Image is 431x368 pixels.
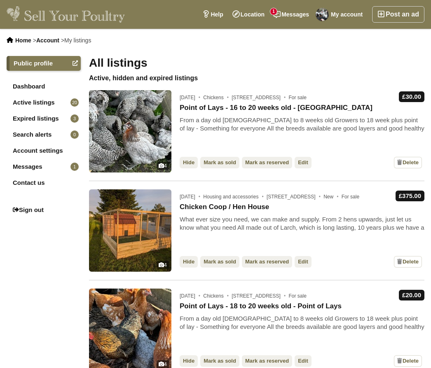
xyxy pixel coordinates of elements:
a: Public profile [7,56,81,71]
a: Point of Lays - 16 to 20 weeks old - [GEOGRAPHIC_DATA] [180,104,372,112]
a: Edit [295,355,312,367]
li: > [61,37,91,44]
a: Mark as sold [200,157,239,168]
a: Mark as reserved [242,256,292,268]
a: 4 [89,189,171,272]
a: Mark as reserved [242,355,292,367]
a: Hide [180,355,198,367]
a: Contact us [7,175,81,190]
div: From a day old [DEMOGRAPHIC_DATA] to 8 weeks old Growers to 18 week plus point of lay - Something... [180,314,424,331]
span: Chickens [203,95,230,100]
span: For sale [342,194,359,200]
span: New [323,194,340,200]
div: 4 [157,261,169,269]
img: Point of Lays - 16 to 20 weeks old - Lancashire [89,90,171,172]
span: Chickens [203,293,230,299]
a: Dashboard [7,79,81,94]
a: Delete [394,355,422,367]
a: Help [198,6,227,23]
div: What ever size you need, we can make and supply. From 2 hens upwards, just let us know what you n... [180,215,424,232]
a: Mark as sold [200,256,239,268]
a: Post an ad [372,6,424,23]
img: Sell Your Poultry [7,6,125,23]
span: 0 [70,130,79,139]
a: Delete [394,256,422,268]
a: Messages1 [7,159,81,174]
a: Account [36,37,59,44]
span: 1 [270,8,277,15]
a: Chicken Coop / Hen House [180,203,269,211]
a: Mark as sold [200,355,239,367]
a: Hide [180,157,198,168]
a: Edit [295,256,312,268]
a: Search alerts0 [7,127,81,142]
a: Expired listings3 [7,111,81,126]
a: Messages1 [269,6,314,23]
a: My account [314,6,367,23]
a: Home [15,37,31,44]
li: > [33,37,59,44]
a: Delete [394,157,422,168]
a: Edit [295,157,312,168]
span: 1 [70,163,79,171]
span: [STREET_ADDRESS] [232,95,287,100]
img: Chicken Coop / Hen House [89,189,171,272]
span: [STREET_ADDRESS] [232,293,287,299]
span: 3 [70,114,79,123]
a: Mark as reserved [242,157,292,168]
span: [DATE] [180,194,202,200]
span: [STREET_ADDRESS] [267,194,322,200]
div: From a day old [DEMOGRAPHIC_DATA] to 8 weeks old Growers to 18 week plus point of lay - Something... [180,116,424,133]
div: £30.00 [399,91,424,102]
div: £375.00 [396,191,424,201]
a: Active listings20 [7,95,81,110]
a: Hide [180,256,198,268]
a: 4 [89,90,171,172]
span: [DATE] [180,293,202,299]
a: Point of Lays - 18 to 20 weeks old - Point of Lays [180,302,342,310]
a: Account settings [7,143,81,158]
span: My listings [64,37,91,44]
a: Location [228,6,269,23]
h1: All listings [89,56,424,70]
a: Sign out [7,203,81,217]
h2: Active, hidden and expired listings [89,74,424,82]
span: For sale [288,293,306,299]
span: [DATE] [180,95,202,100]
div: 4 [157,162,169,170]
span: 20 [70,98,79,107]
span: For sale [288,95,306,100]
div: £20.00 [399,290,424,300]
img: Pilling Poultry [316,8,329,21]
span: Housing and accessories [203,194,265,200]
